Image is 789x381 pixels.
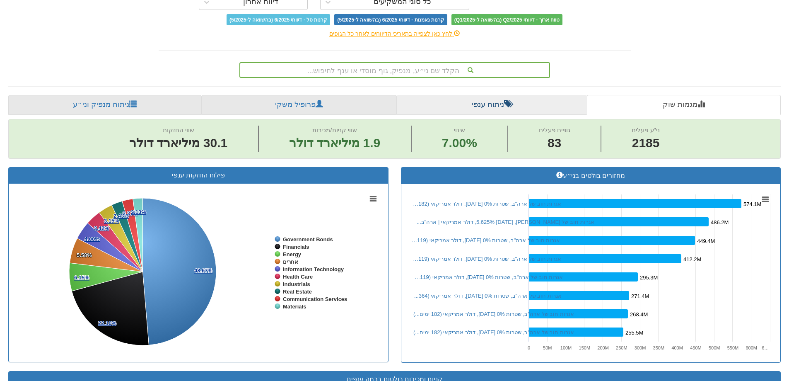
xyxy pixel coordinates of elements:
tspan: Real Estate [283,289,312,295]
text: 450M [690,345,702,350]
font: 30.1 מיליארד דולר [129,136,227,150]
font: אגרות חוב של [PERSON_NAME], 5.625% [DATE], דולר אמריקאי | ארה"ב... [417,219,594,225]
tspan: 412.2M [683,256,701,262]
tspan: 2.13% [131,209,146,215]
tspan: 2.43% [113,213,129,219]
text: 50M [543,345,552,350]
font: 2185 [632,136,660,150]
tspan: אחרים [283,259,298,265]
tspan: 3.15% [104,218,119,224]
tspan: Financials [283,244,309,250]
font: לחץ כאן לצפייה בתאריכי הדיווחים לאחר כל הגופים [329,30,452,37]
font: 7.00% [442,136,477,150]
tspan: Health Care [283,274,313,280]
a: ניתוח ענפי [397,95,587,115]
tspan: 268.4M [630,311,648,318]
font: ני"ע פעלים [632,126,660,133]
tspan: 6… [762,345,769,350]
font: אגרות חוב של ארה"ב, שטרות 0% [DATE], דולר אמריקאי (182 ימים...) [413,329,574,335]
font: טווח ארוך - דיווחי Q2/2025 (בהשוואה ל-Q1/2025) [454,17,560,23]
font: שווי קניות/מכירות [312,126,357,133]
text: 250M [616,345,627,350]
tspan: 4.00% [84,236,100,242]
tspan: 255.5M [625,330,643,336]
font: מחזורים בולטים בני״ע [563,172,625,179]
a: מגמות שוק [587,95,781,115]
text: 350M [653,345,665,350]
font: קרנות סל - דיווחי 6/2025 (בהשוואה ל-5/2025) [229,17,327,23]
tspan: 6.15% [74,274,89,281]
tspan: 295.3M [640,274,658,281]
tspan: Government Bonds [283,236,333,243]
text: 400M [671,345,683,350]
tspan: 2.37% [123,210,138,216]
tspan: 48.67% [194,267,213,274]
font: אגרות חוב של ארה"ב, שטרות 0% [DATE], דולר אמריקאי (182 ימים...) [413,311,574,317]
tspan: 486.2M [711,219,729,226]
font: 1.9 מיליארד דולר [289,136,380,150]
text: 300M [635,345,646,350]
tspan: Communication Services [283,296,347,302]
text: 600M [746,345,757,350]
tspan: 449.4M [697,238,715,244]
font: פרופיל משקי [275,100,316,109]
tspan: Industrials [283,281,310,287]
tspan: 271.4M [631,293,649,299]
text: 500M [709,345,720,350]
font: אגרות חוב של ארה"ב, שטרות 0% [DATE], דולר אמריקאי (119… [412,237,560,243]
text: 550M [727,345,739,350]
font: אגרות חוב של ארה"ב, שטרות 0% [DATE], דולר אמריקאי (182… [413,201,561,207]
tspan: 3.42% [94,225,109,231]
font: אגרות חוב של ארה"ב, שטרות 0% [DATE], דולר אמריקאי (364... [414,293,562,299]
font: ניתוח ענפי [472,100,504,109]
a: ניתוח מנפיק וני״ע [8,95,202,115]
text: 100M [560,345,572,350]
tspan: 22.10% [98,320,117,326]
tspan: 574.1M [743,201,761,207]
font: הקלד שם ני״ע, מנפיק, גוף מוסדי או ענף לחיפוש... [307,67,459,75]
text: 200M [597,345,609,350]
font: ניתוח מנפיק וני״ע [73,100,129,109]
tspan: Materials [283,303,306,310]
font: 83 [548,136,561,150]
tspan: 5.58% [77,252,92,258]
text: 150M [579,345,591,350]
text: 0 [528,345,530,350]
tspan: Energy [283,251,302,257]
tspan: Information Technology [283,266,344,272]
font: אגרות חוב של ארה"ב, שטרות 0% [DATE], דולר אמריקאי (119… [413,256,561,262]
a: פרופיל משקי [202,95,397,115]
font: פילוח החזקות ענפי [172,172,225,179]
font: שווי החזקות [163,126,194,133]
font: שינוי [454,126,465,133]
font: קרנות נאמנות - דיווחי 6/2025 (בהשוואה ל-5/2025) [337,17,444,23]
font: מגמות שוק [663,100,697,109]
font: גופים פעלים [539,126,570,133]
font: אגרות חוב של ארה"ב, שטרות 0% [DATE], דולר אמריקאי (119… [415,274,563,280]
